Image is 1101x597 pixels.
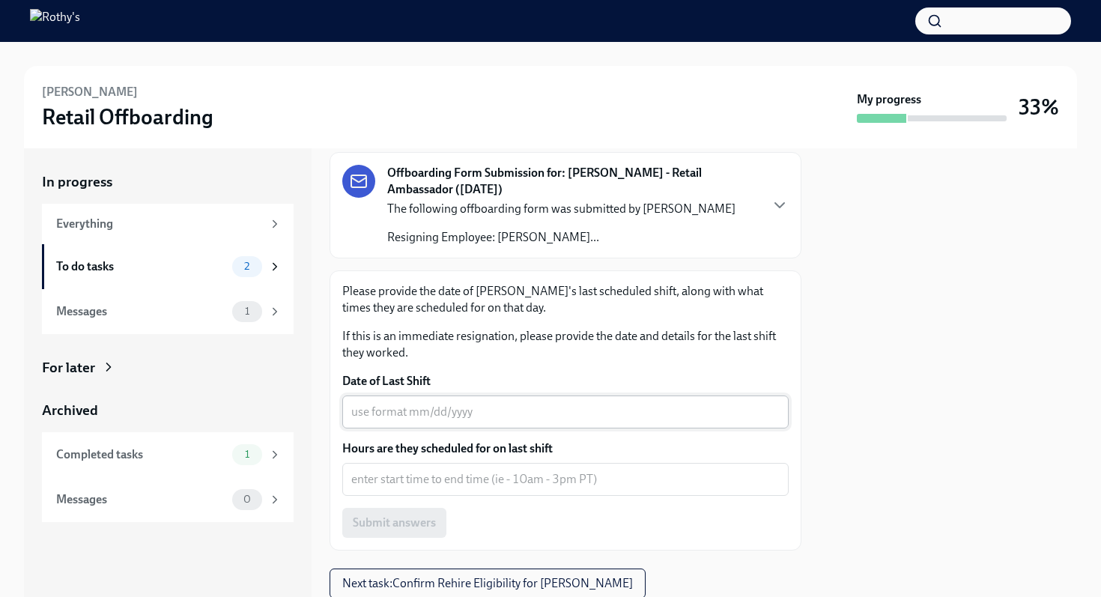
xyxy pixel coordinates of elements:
span: 1 [236,449,258,460]
a: Messages1 [42,289,294,334]
h6: [PERSON_NAME] [42,84,138,100]
div: Completed tasks [56,446,226,463]
a: In progress [42,172,294,192]
div: Messages [56,303,226,320]
div: Everything [56,216,262,232]
div: For later [42,358,95,378]
span: Next task : Confirm Rehire Eligibility for [PERSON_NAME] [342,576,633,591]
span: 0 [234,494,260,505]
strong: My progress [857,91,921,108]
label: Hours are they scheduled for on last shift [342,440,789,457]
a: Everything [42,204,294,244]
label: Date of Last Shift [342,373,789,390]
span: 2 [235,261,258,272]
strong: Offboarding Form Submission for: [PERSON_NAME] - Retail Ambassador ([DATE]) [387,165,759,198]
h3: 33% [1019,94,1059,121]
a: To do tasks2 [42,244,294,289]
div: Messages [56,491,226,508]
p: Resigning Employee: [PERSON_NAME]... [387,229,735,246]
h3: Retail Offboarding [42,103,213,130]
a: Completed tasks1 [42,432,294,477]
p: If this is an immediate resignation, please provide the date and details for the last shift they ... [342,328,789,361]
p: Please provide the date of [PERSON_NAME]'s last scheduled shift, along with what times they are s... [342,283,789,316]
a: Messages0 [42,477,294,522]
p: The following offboarding form was submitted by [PERSON_NAME] [387,201,735,217]
div: To do tasks [56,258,226,275]
img: Rothy's [30,9,80,33]
a: Archived [42,401,294,420]
a: For later [42,358,294,378]
span: 1 [236,306,258,317]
